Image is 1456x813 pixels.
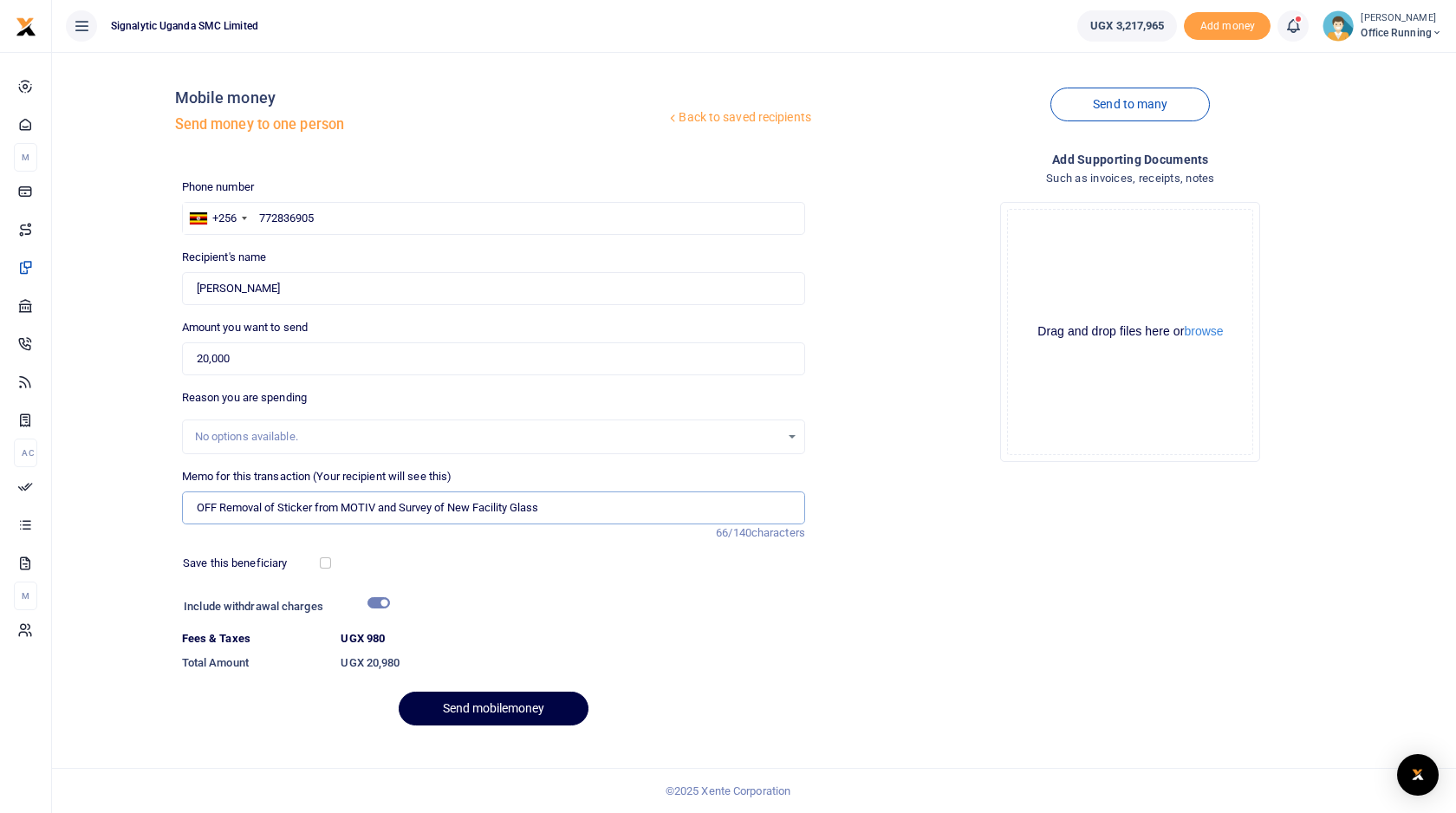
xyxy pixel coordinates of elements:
img: logo-small [16,16,36,37]
div: Drag and drop files here or [1008,323,1252,340]
div: +256 [212,210,237,227]
a: UGX 3,217,965 [1077,10,1177,42]
label: Recipient's name [182,249,267,266]
a: Back to saved recipients [666,102,812,133]
div: Uganda: +256 [183,203,252,234]
input: UGX [182,342,805,375]
label: Amount you want to send [182,319,308,336]
li: Ac [14,439,37,467]
small: [PERSON_NAME] [1361,11,1442,26]
img: profile-user [1323,10,1354,42]
input: Loading name... [182,272,805,305]
span: characters [751,526,805,539]
div: Open Intercom Messenger [1397,754,1439,796]
span: Signalytic Uganda SMC Limited [104,18,265,34]
li: M [14,582,37,610]
label: Memo for this transaction (Your recipient will see this) [182,468,452,485]
span: Add money [1184,12,1271,41]
span: 66/140 [716,526,751,539]
h6: Include withdrawal charges [184,600,381,614]
button: Send mobilemoney [399,692,588,725]
div: No options available. [195,428,780,446]
h4: Such as invoices, receipts, notes [819,169,1442,188]
h5: Send money to one person [175,116,666,133]
h4: Mobile money [175,88,666,107]
label: UGX 980 [341,630,385,647]
label: Save this beneficiary [183,555,287,572]
label: Reason you are spending [182,389,307,406]
a: Send to many [1050,88,1210,121]
li: M [14,143,37,172]
input: Enter extra information [182,491,805,524]
h6: UGX 20,980 [341,656,804,670]
label: Phone number [182,179,254,196]
dt: Fees & Taxes [175,630,335,647]
a: profile-user [PERSON_NAME] Office Running [1323,10,1442,42]
li: Wallet ballance [1070,10,1184,42]
span: Office Running [1361,25,1442,41]
a: logo-small logo-large logo-large [16,19,36,32]
span: UGX 3,217,965 [1090,17,1164,35]
a: Add money [1184,18,1271,31]
li: Toup your wallet [1184,12,1271,41]
button: browse [1184,325,1223,337]
h6: Total Amount [182,656,328,670]
h4: Add supporting Documents [819,150,1442,169]
input: Enter phone number [182,202,805,235]
div: File Uploader [1000,202,1260,462]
